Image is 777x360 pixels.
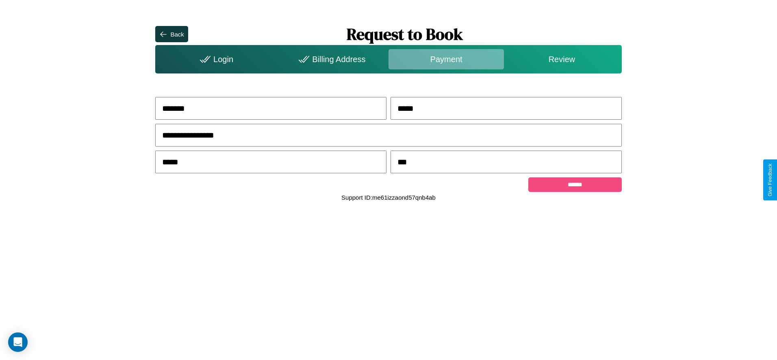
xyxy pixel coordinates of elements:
div: Login [157,49,273,69]
div: Give Feedback [767,164,773,196]
h1: Request to Book [188,23,622,45]
button: Back [155,26,188,42]
div: Payment [388,49,504,69]
div: Billing Address [273,49,388,69]
div: Open Intercom Messenger [8,332,28,352]
div: Review [504,49,619,69]
p: Support ID: me61izzaond57qnb4ab [341,192,436,203]
div: Back [170,31,184,38]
